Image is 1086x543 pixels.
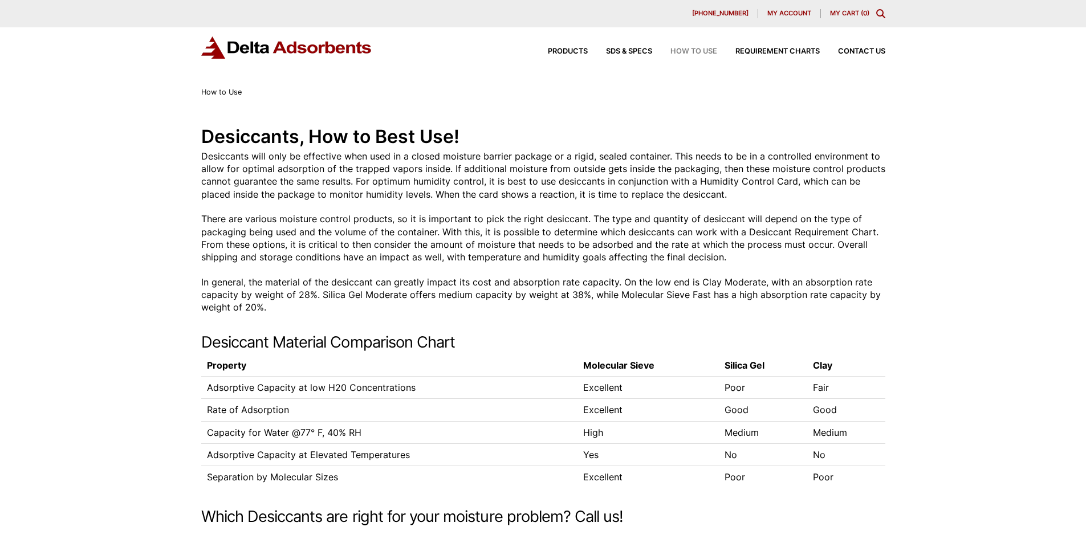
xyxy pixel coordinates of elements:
td: Excellent [577,376,719,398]
td: Yes [577,443,719,466]
th: Molecular Sieve [577,355,719,376]
td: Poor [807,466,885,488]
h2: Which Desiccants are right for your moisture problem? Call us! [201,508,885,526]
p: There are various moisture control products, so it is important to pick the right desiccant. The ... [201,213,885,264]
td: Poor [719,376,807,398]
a: SDS & SPECS [588,48,652,55]
td: Fair [807,376,885,398]
span: How to Use [201,88,242,96]
img: Delta Adsorbents [201,36,372,59]
td: No [719,443,807,466]
td: Adsorptive Capacity at Elevated Temperatures [201,443,578,466]
td: Medium [807,421,885,443]
span: 0 [863,9,867,17]
p: Desiccants will only be effective when used in a closed moisture barrier package or a rigid, seal... [201,150,885,201]
td: Excellent [577,399,719,421]
th: Clay [807,355,885,376]
a: How to Use [652,48,717,55]
a: My account [758,9,821,18]
td: No [807,443,885,466]
td: Good [719,399,807,421]
a: Contact Us [820,48,885,55]
td: High [577,421,719,443]
a: My Cart (0) [830,9,869,17]
a: [PHONE_NUMBER] [683,9,758,18]
td: Poor [719,466,807,488]
span: How to Use [670,48,717,55]
span: Products [548,48,588,55]
a: Products [530,48,588,55]
td: Excellent [577,466,719,488]
span: Requirement Charts [735,48,820,55]
td: Rate of Adsorption [201,399,578,421]
a: Requirement Charts [717,48,820,55]
td: Separation by Molecular Sizes [201,466,578,488]
h2: Desiccant Material Comparison Chart [201,333,885,352]
td: Good [807,399,885,421]
td: Medium [719,421,807,443]
th: Property [201,355,578,376]
p: In general, the material of the desiccant can greatly impact its cost and absorption rate capacit... [201,276,885,314]
td: Adsorptive Capacity at low H20 Concentrations [201,376,578,398]
div: Toggle Modal Content [876,9,885,18]
span: My account [767,10,811,17]
td: Capacity for Water @77° F, 40% RH [201,421,578,443]
span: Contact Us [838,48,885,55]
th: Silica Gel [719,355,807,376]
h1: Desiccants, How to Best Use! [201,124,885,150]
span: SDS & SPECS [606,48,652,55]
span: [PHONE_NUMBER] [692,10,749,17]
